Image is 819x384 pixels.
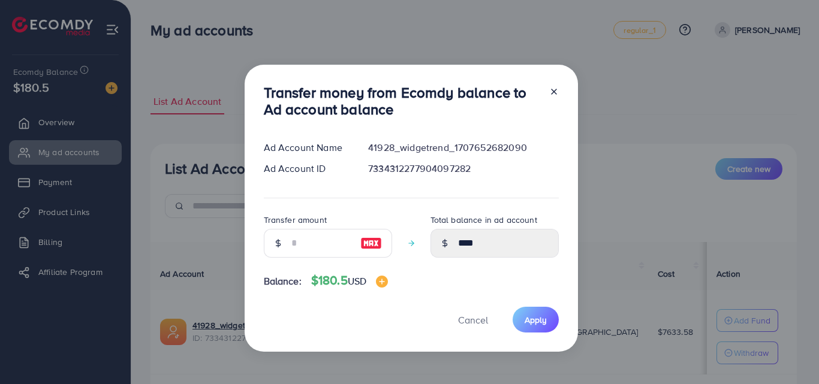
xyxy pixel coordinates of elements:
h3: Transfer money from Ecomdy balance to Ad account balance [264,84,540,119]
button: Cancel [443,307,503,332]
span: Apply [525,314,547,326]
div: Ad Account Name [254,141,359,155]
div: 7334312277904097282 [359,162,568,176]
span: Balance: [264,274,302,288]
img: image [376,276,388,288]
span: Cancel [458,313,488,326]
h4: $180.5 [311,273,388,288]
label: Transfer amount [264,214,327,226]
div: 41928_widgetrend_1707652682090 [359,141,568,155]
img: image [360,236,382,250]
iframe: Chat [768,330,810,375]
label: Total balance in ad account [430,214,537,226]
span: USD [348,274,366,288]
button: Apply [513,307,559,332]
div: Ad Account ID [254,162,359,176]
